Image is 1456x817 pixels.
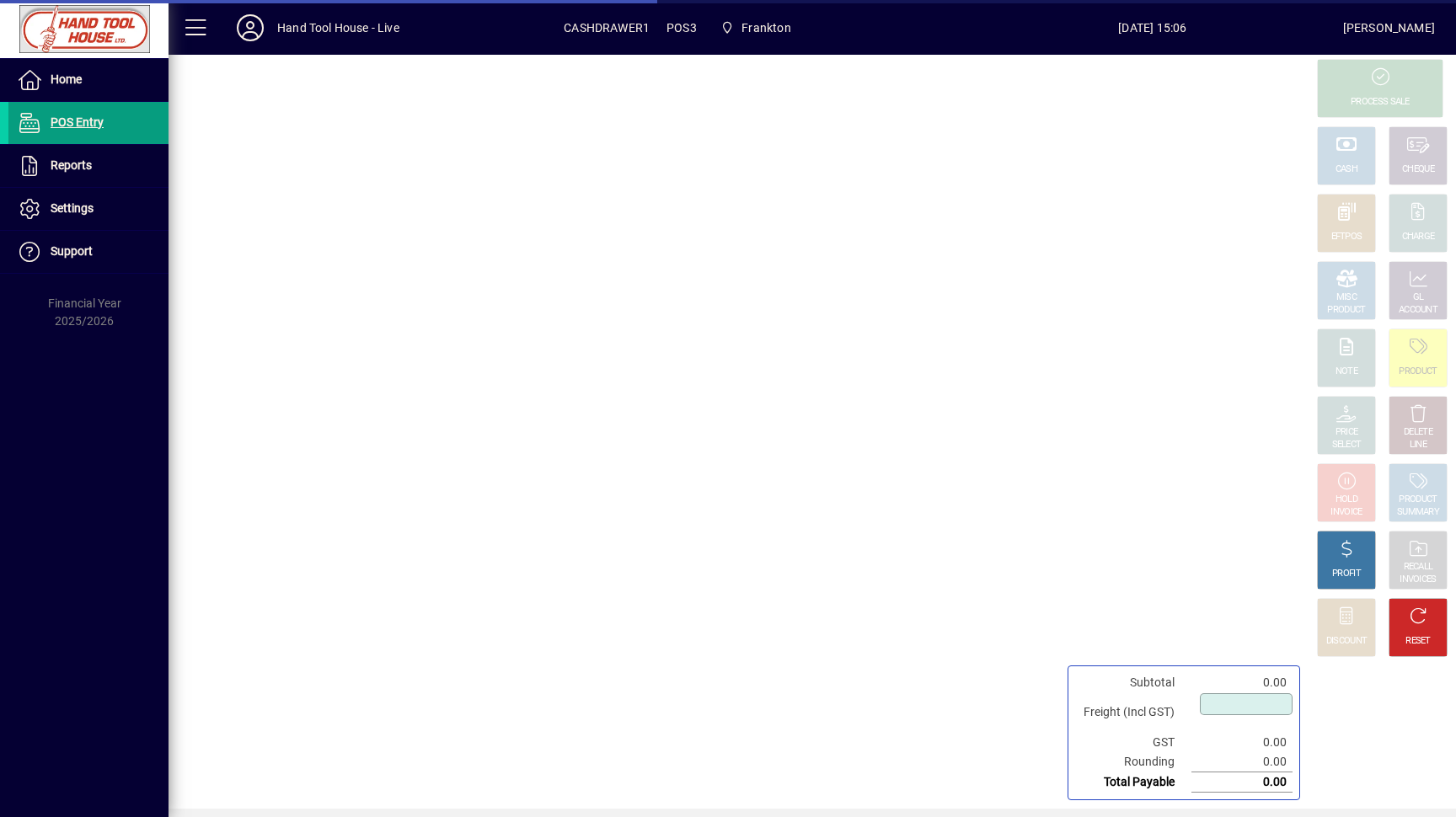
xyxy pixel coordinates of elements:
[1075,752,1191,772] td: Rounding
[564,14,650,41] span: CASHDRAWER1
[1336,291,1357,304] div: MISC
[1191,772,1293,793] td: 0.00
[1191,733,1293,752] td: 0.00
[1336,494,1357,506] div: HOLD
[51,244,93,258] span: Support
[1413,291,1424,304] div: GL
[1343,14,1435,41] div: [PERSON_NAME]
[1400,574,1436,586] div: INVOICES
[8,188,169,230] a: Settings
[1410,439,1427,451] div: LINE
[1331,231,1362,243] div: EFTPOS
[1191,673,1293,692] td: 0.00
[8,59,169,101] a: Home
[1399,494,1437,506] div: PRODUCT
[1397,506,1439,519] div: SUMMARY
[1402,231,1435,243] div: CHARGE
[1332,568,1361,580] div: PROFIT
[1399,366,1437,378] div: PRODUCT
[1336,163,1357,176] div: CASH
[714,13,798,43] span: Frankton
[1075,673,1191,692] td: Subtotal
[51,72,82,86] span: Home
[1330,506,1362,519] div: INVOICE
[1405,635,1431,648] div: RESET
[1075,772,1191,793] td: Total Payable
[1336,426,1358,439] div: PRICE
[1327,304,1365,317] div: PRODUCT
[1075,692,1191,733] td: Freight (Incl GST)
[962,14,1343,41] span: [DATE] 15:06
[51,115,104,129] span: POS Entry
[277,14,399,41] div: Hand Tool House - Live
[1326,635,1367,648] div: DISCOUNT
[51,158,92,172] span: Reports
[741,14,790,41] span: Frankton
[1404,426,1432,439] div: DELETE
[1402,163,1434,176] div: CHEQUE
[1336,366,1357,378] div: NOTE
[1351,96,1410,109] div: PROCESS SALE
[8,145,169,187] a: Reports
[51,201,94,215] span: Settings
[666,14,697,41] span: POS3
[1075,733,1191,752] td: GST
[1191,752,1293,772] td: 0.00
[1404,561,1433,574] div: RECALL
[223,13,277,43] button: Profile
[1399,304,1437,317] div: ACCOUNT
[8,231,169,273] a: Support
[1332,439,1362,451] div: SELECT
